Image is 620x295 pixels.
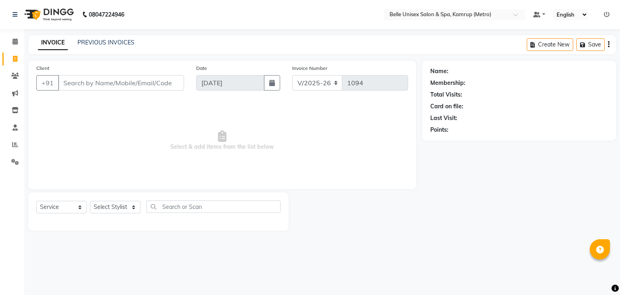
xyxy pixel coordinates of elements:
label: Invoice Number [292,65,327,72]
a: PREVIOUS INVOICES [77,39,134,46]
input: Search by Name/Mobile/Email/Code [58,75,184,91]
label: Client [36,65,49,72]
div: Name: [430,67,448,76]
a: INVOICE [38,36,68,50]
label: Date [196,65,207,72]
div: Points: [430,126,448,134]
img: logo [21,3,76,26]
b: 08047224946 [89,3,124,26]
div: Card on file: [430,102,463,111]
button: Create New [527,38,573,51]
div: Total Visits: [430,91,462,99]
button: +91 [36,75,59,91]
div: Last Visit: [430,114,457,122]
input: Search or Scan [147,200,281,213]
button: Save [576,38,605,51]
span: Select & add items from the list below [36,100,408,181]
div: Membership: [430,79,465,87]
